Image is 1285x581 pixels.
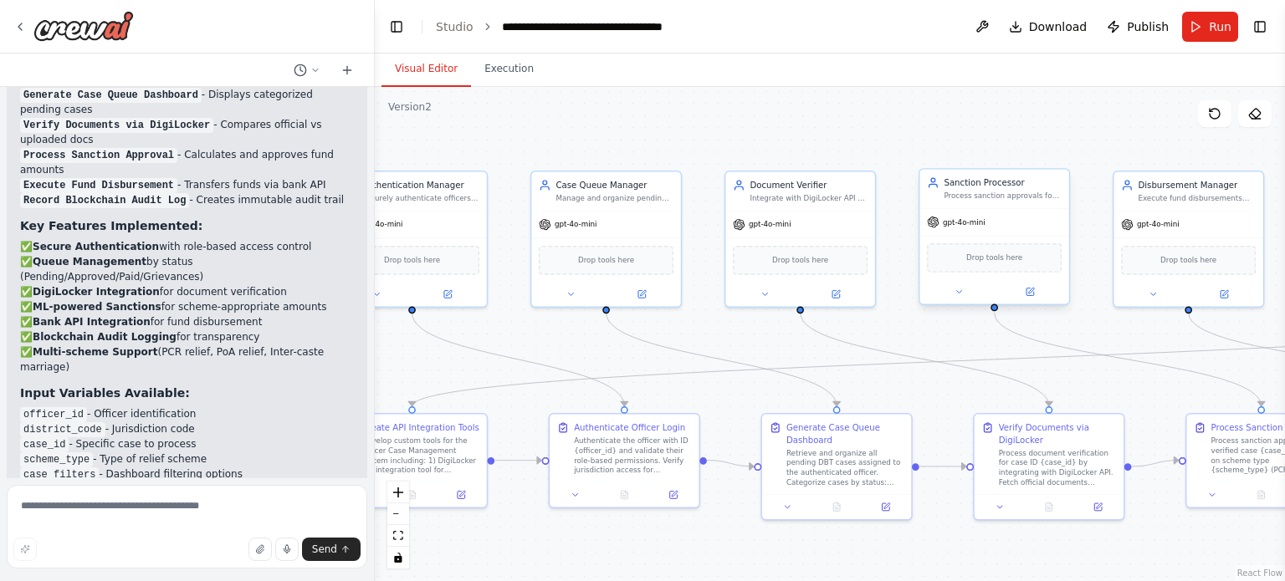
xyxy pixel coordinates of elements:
[944,176,1062,189] div: Sanction Processor
[387,487,438,502] button: No output available
[20,192,354,207] li: - Creates immutable audit trail
[13,538,37,561] button: Improve this prompt
[1160,254,1216,267] span: Drop tools here
[20,239,354,375] p: ✅ with role-based access control ✅ by status (Pending/Approved/Paid/Grievances) ✅ for document ve...
[33,286,160,298] strong: DigiLocker Integration
[1002,12,1094,42] button: Download
[1138,194,1256,204] div: Execute fund disbursements through secure bank API integrations. Process payments to beneficiary ...
[20,178,177,193] code: Execute Fund Disbursement
[20,437,69,452] code: case_id
[33,11,134,41] img: Logo
[471,52,547,87] button: Execution
[772,254,828,267] span: Drop tools here
[336,171,488,308] div: Authentication ManagerSecurely authenticate officers and validate their role-based access permiss...
[312,543,337,556] span: Send
[574,436,692,475] div: Authenticate the officer with ID {officer_id} and validate their role-based permissions. Verify j...
[387,525,409,547] button: fit view
[578,254,634,267] span: Drop tools here
[436,20,474,33] a: Studio
[794,313,1055,406] g: Edge from 6b0114b2-8950-4e16-967b-97dd0551ea25 to 07dd513f-0523-4819-ab53-01e2ebb257a5
[20,467,99,482] code: case_filters
[20,451,354,466] li: - Type of relief scheme
[20,148,177,163] code: Process Sanction Approval
[1248,15,1272,38] button: Show right sidebar
[919,461,966,473] g: Edge from c3997c57-f3e3-4b33-b880-554a576dae8b to 07dd513f-0523-4819-ab53-01e2ebb257a5
[287,60,327,80] button: Switch to previous chat
[413,287,482,301] button: Open in side panel
[381,52,471,87] button: Visual Editor
[20,117,354,147] li: - Compares official vs uploaded docs
[302,538,361,561] button: Send
[385,15,408,38] button: Hide left sidebar
[387,547,409,568] button: toggle interactivity
[361,194,479,204] div: Securely authenticate officers and validate their role-based access permissions for the DBT case ...
[20,118,213,133] code: Verify Documents via DigiLocker
[1237,568,1282,578] a: React Flow attribution
[20,452,93,467] code: scheme_type
[1209,18,1231,35] span: Run
[20,466,354,482] li: - Dashboard filtering options
[600,313,842,406] g: Edge from 3321ed9a-61db-4d95-a63a-ab39f0ae09f1 to c3997c57-f3e3-4b33-b880-554a576dae8b
[653,487,694,502] button: Open in side panel
[361,220,403,230] span: gpt-4o-mini
[20,87,354,117] li: - Displays categorized pending cases
[999,421,1117,446] div: Verify Documents via DigiLocker
[750,179,868,191] div: Document Verifier
[336,413,488,508] div: Create API Integration ToolsDevelop custom tools for the Officer Case Management system including...
[406,313,630,406] g: Edge from 9b61fcc6-f177-4f9b-9030-b29655267146 to 43ead4a7-d7a6-4770-8b95-5d86f40d4629
[707,454,754,472] g: Edge from 43ead4a7-d7a6-4770-8b95-5d86f40d4629 to c3997c57-f3e3-4b33-b880-554a576dae8b
[966,252,1022,264] span: Drop tools here
[20,386,190,400] strong: Input Variables Available:
[555,194,673,204] div: Manage and organize pending DBT applications by status categories (Pending Verification, Awaiting...
[786,421,904,446] div: Generate Case Queue Dashboard
[1182,12,1238,42] button: Run
[988,313,1267,406] g: Edge from b76111d6-8b21-469f-a776-d5038fc747aa to 93cad28b-80ed-4e4e-9622-39b241054a25
[387,482,409,503] button: zoom in
[1132,454,1179,472] g: Edge from 07dd513f-0523-4819-ab53-01e2ebb257a5 to 93cad28b-80ed-4e4e-9622-39b241054a25
[943,217,986,227] span: gpt-4o-mini
[530,171,682,308] div: Case Queue ManagerManage and organize pending DBT applications by status categories (Pending Veri...
[1137,220,1180,230] span: gpt-4o-mini
[865,500,907,514] button: Open in side panel
[275,538,299,561] button: Click to speak your automation idea
[334,60,361,80] button: Start a new chat
[750,194,868,204] div: Integrate with DigiLocker API to fetch and verify official documents (caste certificate, Aadhaar,...
[1100,12,1175,42] button: Publish
[361,179,479,191] div: Authentication Manager
[1077,500,1119,514] button: Open in side panel
[20,219,202,232] strong: Key Features Implemented:
[33,346,157,358] strong: Multi-scheme Support
[20,422,105,437] code: district_code
[33,241,159,252] strong: Secure Authentication
[388,100,432,114] div: Version 2
[555,220,597,230] span: gpt-4o-mini
[20,88,202,103] code: Generate Case Queue Dashboard
[973,413,1124,520] div: Verify Documents via DigiLockerProcess document verification for case ID {case_id} by integrating...
[361,436,479,475] div: Develop custom tools for the Officer Case Management system including: 1) DigiLocker API integrat...
[20,436,354,451] li: - Specific case to process
[248,538,272,561] button: Upload files
[811,500,862,514] button: No output available
[801,287,870,301] button: Open in side panel
[436,18,690,35] nav: breadcrumb
[20,421,354,436] li: - Jurisdiction code
[361,421,479,434] div: Create API Integration Tools
[1138,179,1256,191] div: Disbursement Manager
[724,171,876,308] div: Document VerifierIntegrate with DigiLocker API to fetch and verify official documents (caste cert...
[20,406,354,421] li: - Officer identification
[387,482,409,568] div: React Flow controls
[549,413,700,508] div: Authenticate Officer LoginAuthenticate the officer with ID {officer_id} and validate their role-b...
[387,503,409,525] button: zoom out
[555,179,673,191] div: Case Queue Manager
[760,413,912,520] div: Generate Case Queue DashboardRetrieve and organize all pending DBT cases assigned to the authenti...
[384,254,440,267] span: Drop tools here
[20,407,87,422] code: officer_id
[1190,287,1258,301] button: Open in side panel
[1029,18,1088,35] span: Download
[33,331,177,343] strong: Blockchain Audit Logging
[20,193,189,208] code: Record Blockchain Audit Log
[440,487,482,502] button: Open in side panel
[996,284,1064,298] button: Open in side panel
[607,287,676,301] button: Open in side panel
[1127,18,1169,35] span: Publish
